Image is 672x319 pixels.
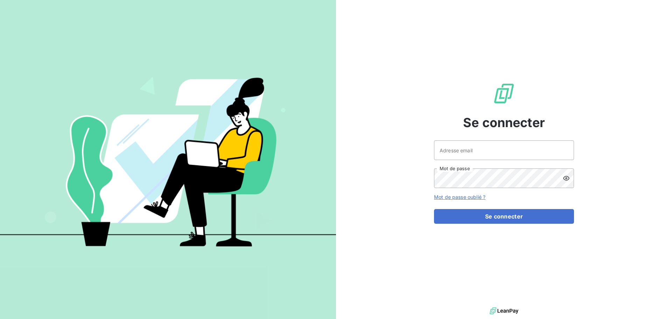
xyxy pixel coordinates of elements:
a: Mot de passe oublié ? [434,194,485,200]
span: Se connecter [463,113,545,132]
button: Se connecter [434,209,574,224]
img: Logo LeanPay [493,82,515,105]
img: logo [490,306,518,316]
input: placeholder [434,140,574,160]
